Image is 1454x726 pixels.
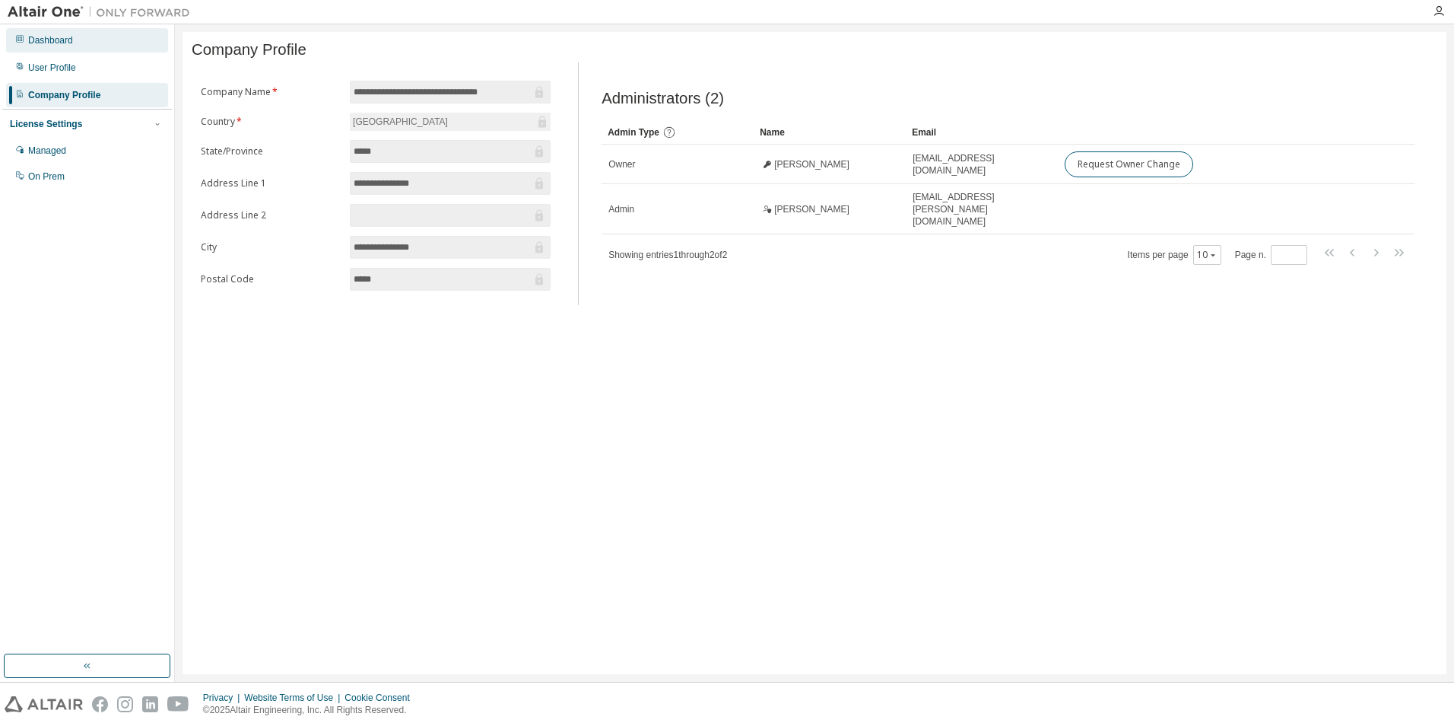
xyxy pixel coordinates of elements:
div: [GEOGRAPHIC_DATA] [351,113,450,130]
div: Company Profile [28,89,100,101]
img: Altair One [8,5,198,20]
label: Address Line 2 [201,209,341,221]
span: Owner [608,158,635,170]
span: [PERSON_NAME] [774,158,849,170]
span: Page n. [1235,245,1307,265]
label: Country [201,116,341,128]
div: Website Terms of Use [244,692,344,704]
label: City [201,241,341,253]
div: Name [760,120,900,145]
label: Company Name [201,86,341,98]
img: linkedin.svg [142,696,158,712]
span: Company Profile [192,41,306,59]
div: [GEOGRAPHIC_DATA] [350,113,551,131]
div: Dashboard [28,34,73,46]
img: youtube.svg [167,696,189,712]
label: State/Province [201,145,341,158]
span: Admin [608,203,634,215]
span: Admin Type [608,127,659,138]
span: Administrators (2) [602,90,724,107]
button: 10 [1197,249,1217,261]
span: [PERSON_NAME] [774,203,849,215]
span: [EMAIL_ADDRESS][DOMAIN_NAME] [913,152,1051,177]
div: License Settings [10,118,82,130]
span: [EMAIL_ADDRESS][PERSON_NAME][DOMAIN_NAME] [913,191,1051,228]
label: Postal Code [201,273,341,285]
span: Items per page [1128,245,1221,265]
img: altair_logo.svg [5,696,83,712]
p: © 2025 Altair Engineering, Inc. All Rights Reserved. [203,704,419,717]
div: Email [912,120,1052,145]
div: Managed [28,145,66,157]
span: Showing entries 1 through 2 of 2 [608,250,727,260]
img: facebook.svg [92,696,108,712]
label: Address Line 1 [201,177,341,189]
div: On Prem [28,170,65,183]
div: Privacy [203,692,244,704]
img: instagram.svg [117,696,133,712]
div: Cookie Consent [344,692,418,704]
div: User Profile [28,62,76,74]
button: Request Owner Change [1065,151,1193,177]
